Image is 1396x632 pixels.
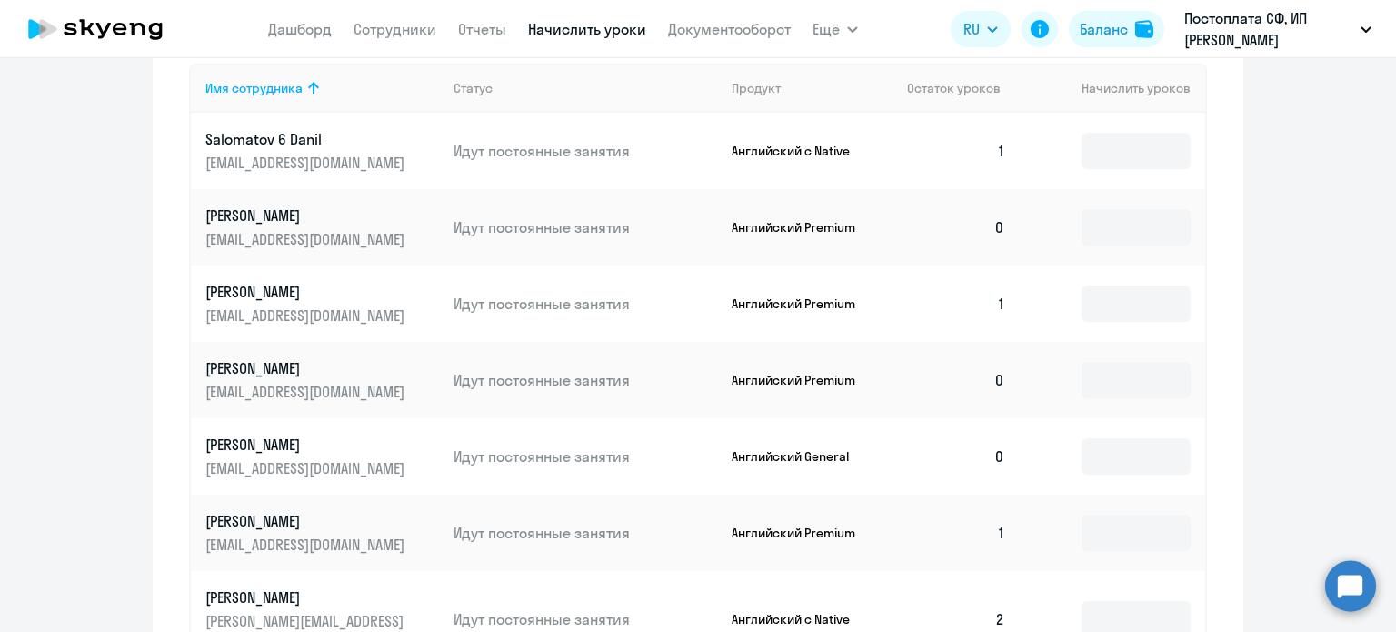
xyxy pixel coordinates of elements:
a: [PERSON_NAME][EMAIL_ADDRESS][DOMAIN_NAME] [205,511,439,555]
p: Salomatov 6 Danil [205,129,409,149]
p: [PERSON_NAME] [205,206,409,226]
div: Имя сотрудника [205,80,303,96]
p: [PERSON_NAME] [205,511,409,531]
a: [PERSON_NAME][EMAIL_ADDRESS][DOMAIN_NAME] [205,358,439,402]
div: Баланс [1080,18,1128,40]
a: Salomatov 6 Danil[EMAIL_ADDRESS][DOMAIN_NAME] [205,129,439,173]
span: Остаток уроков [907,80,1001,96]
span: RU [963,18,980,40]
p: Идут постоянные занятия [454,446,717,466]
button: Постоплата СФ, ИП [PERSON_NAME] [1175,7,1381,51]
p: [EMAIL_ADDRESS][DOMAIN_NAME] [205,458,409,478]
div: Остаток уроков [907,80,1020,96]
p: Идут постоянные занятия [454,141,717,161]
p: Идут постоянные занятия [454,217,717,237]
a: Сотрудники [354,20,436,38]
p: Идут постоянные занятия [454,609,717,629]
div: Статус [454,80,493,96]
th: Начислить уроков [1020,64,1205,113]
p: Идут постоянные занятия [454,370,717,390]
button: Ещё [813,11,858,47]
a: Отчеты [458,20,506,38]
img: balance [1135,20,1153,38]
a: [PERSON_NAME][EMAIL_ADDRESS][DOMAIN_NAME] [205,282,439,326]
p: [EMAIL_ADDRESS][DOMAIN_NAME] [205,535,409,555]
td: 0 [892,418,1020,495]
p: [EMAIL_ADDRESS][DOMAIN_NAME] [205,382,409,402]
p: [EMAIL_ADDRESS][DOMAIN_NAME] [205,306,409,326]
td: 1 [892,266,1020,342]
span: Ещё [813,18,840,40]
a: Документооборот [668,20,791,38]
p: [EMAIL_ADDRESS][DOMAIN_NAME] [205,153,409,173]
p: [PERSON_NAME] [205,282,409,302]
a: [PERSON_NAME][EMAIL_ADDRESS][DOMAIN_NAME] [205,435,439,478]
p: Английский General [732,448,868,465]
div: Статус [454,80,717,96]
td: 0 [892,342,1020,418]
button: Балансbalance [1069,11,1164,47]
p: Английский Premium [732,525,868,541]
p: [PERSON_NAME] [205,587,409,607]
p: Идут постоянные занятия [454,523,717,543]
p: Английский Premium [732,296,868,312]
p: [PERSON_NAME] [205,435,409,455]
td: 0 [892,189,1020,266]
a: [PERSON_NAME][EMAIL_ADDRESS][DOMAIN_NAME] [205,206,439,249]
a: Дашборд [268,20,332,38]
p: [EMAIL_ADDRESS][DOMAIN_NAME] [205,229,409,249]
td: 1 [892,495,1020,571]
p: Английский с Native [732,143,868,159]
div: Продукт [732,80,893,96]
p: Постоплата СФ, ИП [PERSON_NAME] [1184,7,1353,51]
div: Продукт [732,80,781,96]
p: [PERSON_NAME] [205,358,409,378]
button: RU [951,11,1011,47]
a: Начислить уроки [528,20,646,38]
p: Английский Premium [732,219,868,236]
p: Идут постоянные занятия [454,294,717,314]
p: Английский Premium [732,372,868,388]
td: 1 [892,113,1020,189]
p: Английский с Native [732,611,868,627]
div: Имя сотрудника [205,80,439,96]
